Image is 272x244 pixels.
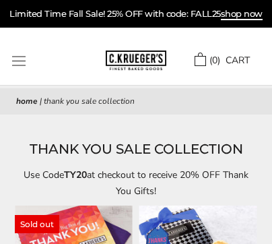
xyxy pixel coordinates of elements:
nav: breadcrumbs [16,95,256,109]
span: shop now [221,8,263,20]
strong: TY20 [64,169,87,181]
span: | [40,96,42,106]
a: Limited Time Fall Sale! 25% OFF with code: FALL25shop now [9,8,263,20]
img: C.KRUEGER'S [106,51,166,70]
span: Sold out [15,215,59,234]
a: Home [16,96,38,106]
p: Use Code at checkout to receive 20% OFF Thank You Gifts! [16,167,256,198]
a: (0) CART [195,54,250,67]
h1: THANK YOU SALE COLLECTION [16,138,256,160]
span: THANK YOU SALE COLLECTION [44,96,135,106]
button: Open navigation [12,56,26,66]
